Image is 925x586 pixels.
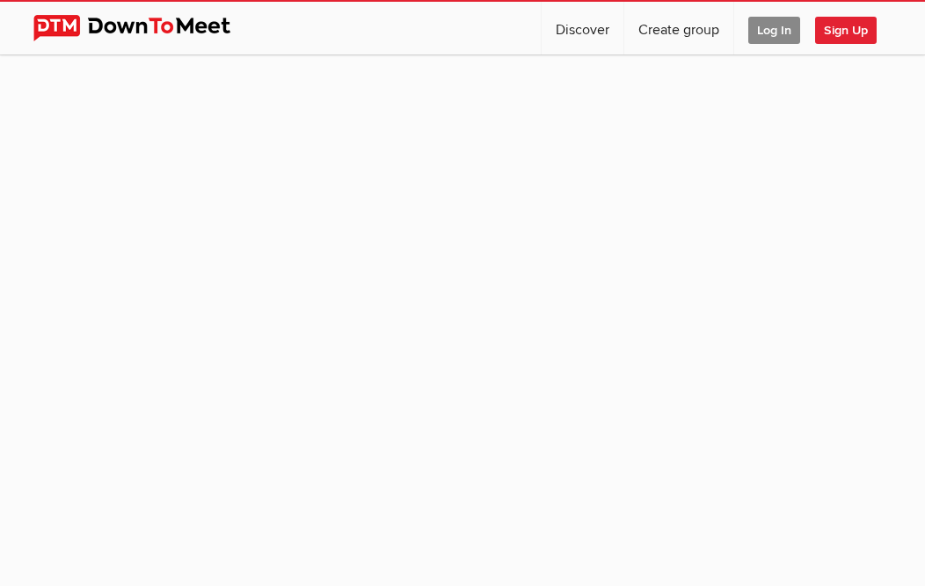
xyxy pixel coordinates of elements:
[624,2,733,54] a: Create group
[33,15,258,41] img: DownToMeet
[734,2,814,54] a: Log In
[542,2,623,54] a: Discover
[748,17,800,44] span: Log In
[815,2,891,54] a: Sign Up
[815,17,877,44] span: Sign Up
